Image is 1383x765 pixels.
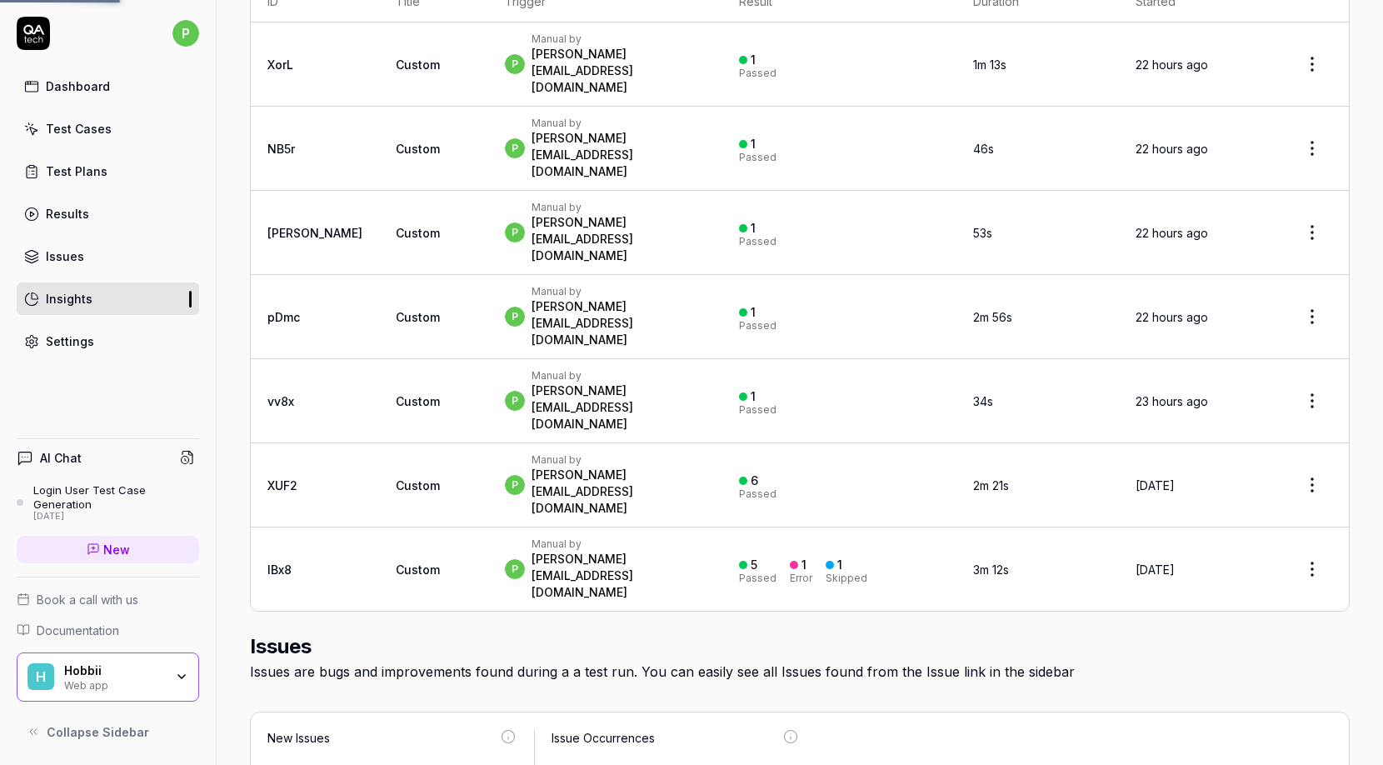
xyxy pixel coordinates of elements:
[33,511,199,522] div: [DATE]
[751,557,757,572] div: 5
[973,310,1012,324] time: 2m 56s
[17,197,199,230] a: Results
[790,573,812,583] div: Error
[172,20,199,47] span: p
[396,142,440,156] span: Custom
[532,298,706,348] div: [PERSON_NAME][EMAIL_ADDRESS][DOMAIN_NAME]
[250,662,1350,682] div: Issues are bugs and improvements found during a a test run. You can easily see all Issues found f...
[267,57,293,72] a: XorL
[250,632,1350,662] h2: Issues
[17,483,199,522] a: Login User Test Case Generation[DATE]
[17,240,199,272] a: Issues
[267,562,292,577] a: lBx8
[505,475,525,495] span: p
[505,391,525,411] span: p
[103,541,130,558] span: New
[396,226,440,240] span: Custom
[532,32,706,46] div: Manual by
[267,729,330,747] div: New Issues
[837,557,842,572] div: 1
[973,142,994,156] time: 46s
[37,622,119,639] span: Documentation
[27,663,54,690] span: H
[46,205,89,222] div: Results
[396,57,440,72] span: Custom
[973,394,993,408] time: 34s
[1136,310,1208,324] time: 22 hours ago
[973,478,1009,492] time: 2m 21s
[267,310,300,324] a: pDmc
[532,130,706,180] div: [PERSON_NAME][EMAIL_ADDRESS][DOMAIN_NAME]
[552,729,655,747] div: Issue Occurrences
[17,536,199,563] a: New
[46,290,92,307] div: Insights
[1136,142,1208,156] time: 22 hours ago
[739,321,776,331] div: Passed
[17,70,199,102] a: Dashboard
[751,137,756,152] div: 1
[267,478,297,492] a: XUF2
[396,478,440,492] span: Custom
[64,677,164,691] div: Web app
[532,453,706,467] div: Manual by
[46,162,107,180] div: Test Plans
[739,237,776,247] div: Passed
[1136,57,1208,72] time: 22 hours ago
[17,112,199,145] a: Test Cases
[396,394,440,408] span: Custom
[17,591,199,608] a: Book a call with us
[17,282,199,315] a: Insights
[532,46,706,96] div: [PERSON_NAME][EMAIL_ADDRESS][DOMAIN_NAME]
[37,591,138,608] span: Book a call with us
[532,369,706,382] div: Manual by
[46,77,110,95] div: Dashboard
[532,382,706,432] div: [PERSON_NAME][EMAIL_ADDRESS][DOMAIN_NAME]
[973,226,992,240] time: 53s
[505,54,525,74] span: p
[532,467,706,517] div: [PERSON_NAME][EMAIL_ADDRESS][DOMAIN_NAME]
[46,247,84,265] div: Issues
[396,310,440,324] span: Custom
[267,394,294,408] a: vv8x
[1136,478,1175,492] time: [DATE]
[17,155,199,187] a: Test Plans
[973,562,1009,577] time: 3m 12s
[505,307,525,327] span: p
[739,68,776,78] div: Passed
[47,723,149,741] span: Collapse Sidebar
[396,562,440,577] span: Custom
[739,573,776,583] div: Passed
[739,152,776,162] div: Passed
[801,557,806,572] div: 1
[751,305,756,320] div: 1
[46,120,112,137] div: Test Cases
[1136,226,1208,240] time: 22 hours ago
[46,332,94,350] div: Settings
[739,489,776,499] div: Passed
[267,142,295,156] a: NB5r
[532,285,706,298] div: Manual by
[17,715,199,748] button: Collapse Sidebar
[172,17,199,50] button: p
[751,221,756,236] div: 1
[505,559,525,579] span: p
[751,473,758,488] div: 6
[826,573,867,583] div: Skipped
[64,663,164,678] div: Hobbii
[532,117,706,130] div: Manual by
[17,325,199,357] a: Settings
[532,201,706,214] div: Manual by
[505,138,525,158] span: p
[1136,562,1175,577] time: [DATE]
[17,652,199,702] button: HHobbiiWeb app
[17,622,199,639] a: Documentation
[751,52,756,67] div: 1
[40,449,82,467] h4: AI Chat
[532,551,706,601] div: [PERSON_NAME][EMAIL_ADDRESS][DOMAIN_NAME]
[751,389,756,404] div: 1
[33,483,199,511] div: Login User Test Case Generation
[532,214,706,264] div: [PERSON_NAME][EMAIL_ADDRESS][DOMAIN_NAME]
[505,222,525,242] span: p
[267,226,362,240] a: [PERSON_NAME]
[973,57,1006,72] time: 1m 13s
